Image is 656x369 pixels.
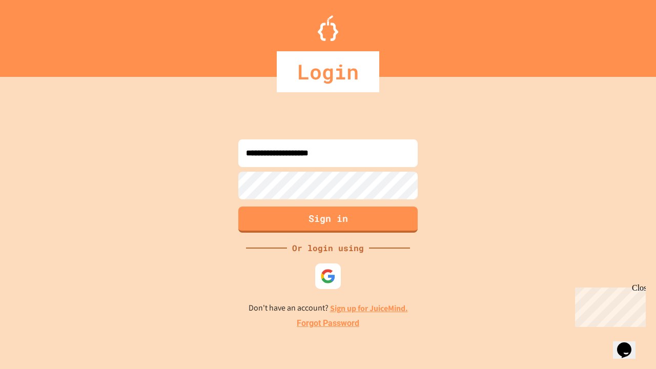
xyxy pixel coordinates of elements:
p: Don't have an account? [249,302,408,315]
div: Or login using [287,242,369,254]
a: Forgot Password [297,317,359,330]
a: Sign up for JuiceMind. [330,303,408,314]
img: Logo.svg [318,15,338,41]
iframe: chat widget [613,328,646,359]
img: google-icon.svg [320,269,336,284]
button: Sign in [238,207,418,233]
div: Login [277,51,379,92]
div: Chat with us now!Close [4,4,71,65]
iframe: chat widget [571,283,646,327]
